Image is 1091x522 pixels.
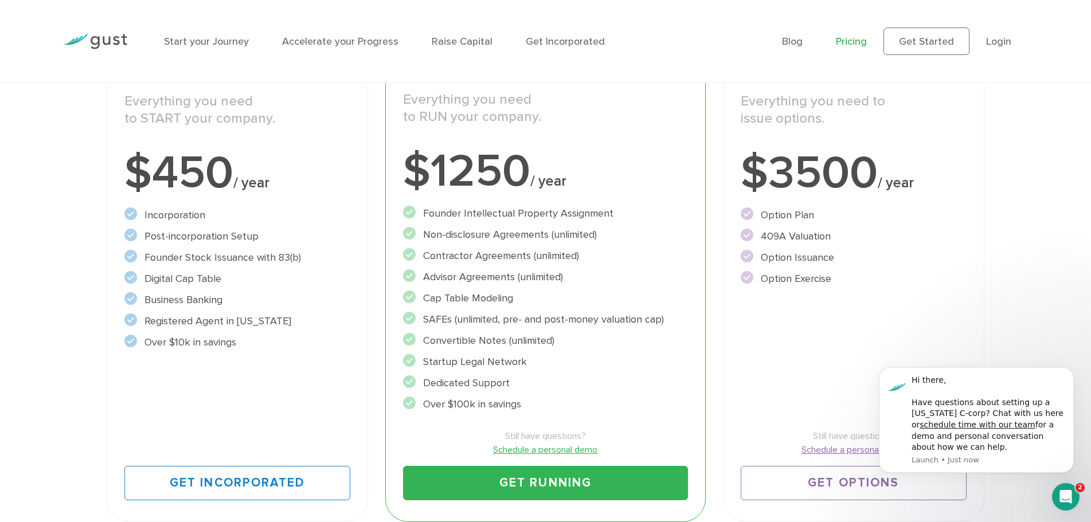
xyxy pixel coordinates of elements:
a: Pricing [836,36,867,48]
a: Login [986,36,1011,48]
li: Incorporation [124,207,350,223]
span: Still have questions? [403,429,687,443]
p: Everything you need to RUN your company. [403,91,687,125]
li: Business Banking [124,292,350,308]
a: Get Incorporated [526,36,605,48]
li: Over $100k in savings [403,397,687,412]
a: Raise Capital [432,36,492,48]
li: Option Exercise [741,271,967,286]
a: Get Started [883,28,969,55]
iframe: Intercom live chat [1052,483,1080,511]
li: Over $10k in savings [124,335,350,350]
li: SAFEs (unlimited, pre- and post-money valuation cap) [403,312,687,327]
li: Contractor Agreements (unlimited) [403,248,687,264]
a: Get Running [403,466,687,500]
li: Founder Intellectual Property Assignment [403,206,687,221]
a: Blog [782,36,803,48]
a: Start your Journey [164,36,249,48]
div: $450 [124,150,350,196]
li: Cap Table Modeling [403,291,687,306]
li: Advisor Agreements (unlimited) [403,269,687,285]
p: Everything you need to START your company. [124,93,350,127]
span: / year [530,172,566,190]
span: Still have questions? [741,429,967,443]
li: Convertible Notes (unlimited) [403,333,687,348]
li: Post-incorporation Setup [124,229,350,244]
span: 2 [1076,483,1085,492]
li: 409A Valuation [741,229,967,244]
li: Non-disclosure Agreements (unlimited) [403,227,687,242]
span: / year [878,174,914,191]
iframe: Intercom notifications message [862,350,1091,491]
li: Option Issuance [741,250,967,265]
li: Digital Cap Table [124,271,350,286]
a: Accelerate your Progress [282,36,398,48]
a: Schedule a personal demo [403,443,687,457]
li: Option Plan [741,207,967,223]
a: Get Options [741,466,967,500]
a: Get Incorporated [124,466,350,500]
p: Everything you need to issue options. [741,93,967,127]
img: Gust Logo [63,34,127,49]
div: $1250 [403,148,687,194]
span: / year [233,174,269,191]
li: Startup Legal Network [403,354,687,370]
li: Registered Agent in [US_STATE] [124,313,350,329]
a: Schedule a personal demo [741,443,967,457]
li: Dedicated Support [403,375,687,391]
li: Founder Stock Issuance with 83(b) [124,250,350,265]
div: $3500 [741,150,967,196]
